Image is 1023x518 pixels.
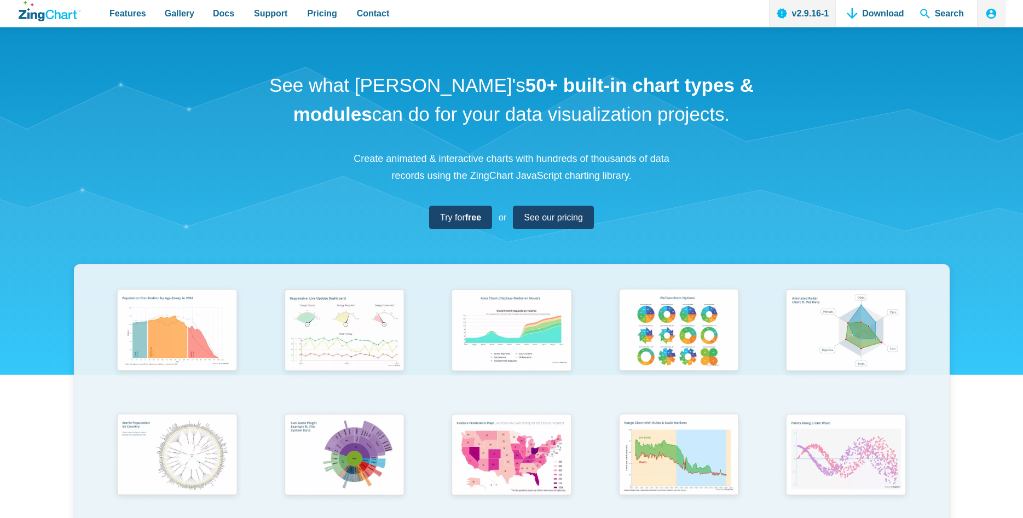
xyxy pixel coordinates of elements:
[612,284,745,379] img: Pie Transform Options
[348,150,676,184] p: Create animated & interactive charts with hundreds of thousands of data records using the ZingCha...
[165,6,194,21] span: Gallery
[19,1,80,21] a: ZingChart Logo. Click to return to the homepage
[261,284,428,408] a: Responsive Live Update Dashboard
[307,6,337,21] span: Pricing
[293,74,754,125] strong: 50+ built-in chart types & modules
[779,409,912,504] img: Points Along a Sine Wave
[513,206,594,229] a: See our pricing
[444,409,578,504] img: Election Predictions Map
[524,210,583,225] span: See our pricing
[357,6,390,21] span: Contact
[429,206,492,229] a: Try forfree
[595,284,762,408] a: Pie Transform Options
[278,409,411,504] img: Sun Burst Plugin Example ft. File System Data
[444,284,578,379] img: Area Chart (Displays Nodes on Hover)
[110,409,244,504] img: World Population by Country
[254,6,287,21] span: Support
[110,284,244,379] img: Population Distribution by Age Group in 2052
[265,71,758,129] h1: See what [PERSON_NAME]'s can do for your data visualization projects.
[465,213,481,222] strong: free
[612,409,745,504] img: Range Chart with Rultes & Scale Markers
[94,284,261,408] a: Population Distribution by Age Group in 2052
[762,284,930,408] a: Animated Radar Chart ft. Pet Data
[109,6,146,21] span: Features
[779,284,912,379] img: Animated Radar Chart ft. Pet Data
[428,284,596,408] a: Area Chart (Displays Nodes on Hover)
[440,210,481,225] span: Try for
[278,284,411,379] img: Responsive Live Update Dashboard
[213,6,234,21] span: Docs
[499,210,506,225] span: or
